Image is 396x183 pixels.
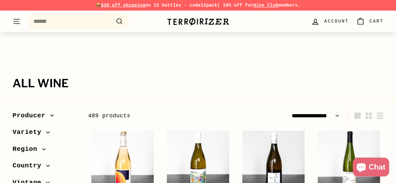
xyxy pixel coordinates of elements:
button: Variety [13,125,78,142]
a: Wine Club [253,3,278,8]
span: $30 off shipping [101,3,146,8]
span: Producer [13,110,50,121]
strong: 12pack [201,3,217,8]
span: Region [13,144,42,155]
button: Country [13,159,78,176]
div: 489 products [88,111,236,120]
h1: All wine [13,77,383,90]
span: Account [324,18,349,25]
button: Producer [13,109,78,126]
a: Cart [352,12,387,31]
span: Variety [13,127,46,138]
span: Cart [369,18,383,25]
span: Country [13,160,46,171]
a: Account [307,12,352,31]
button: Region [13,142,78,159]
inbox-online-store-chat: Shopify online store chat [351,158,391,178]
p: 📦 on 12 bottles - code | 10% off for members. [13,2,383,9]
